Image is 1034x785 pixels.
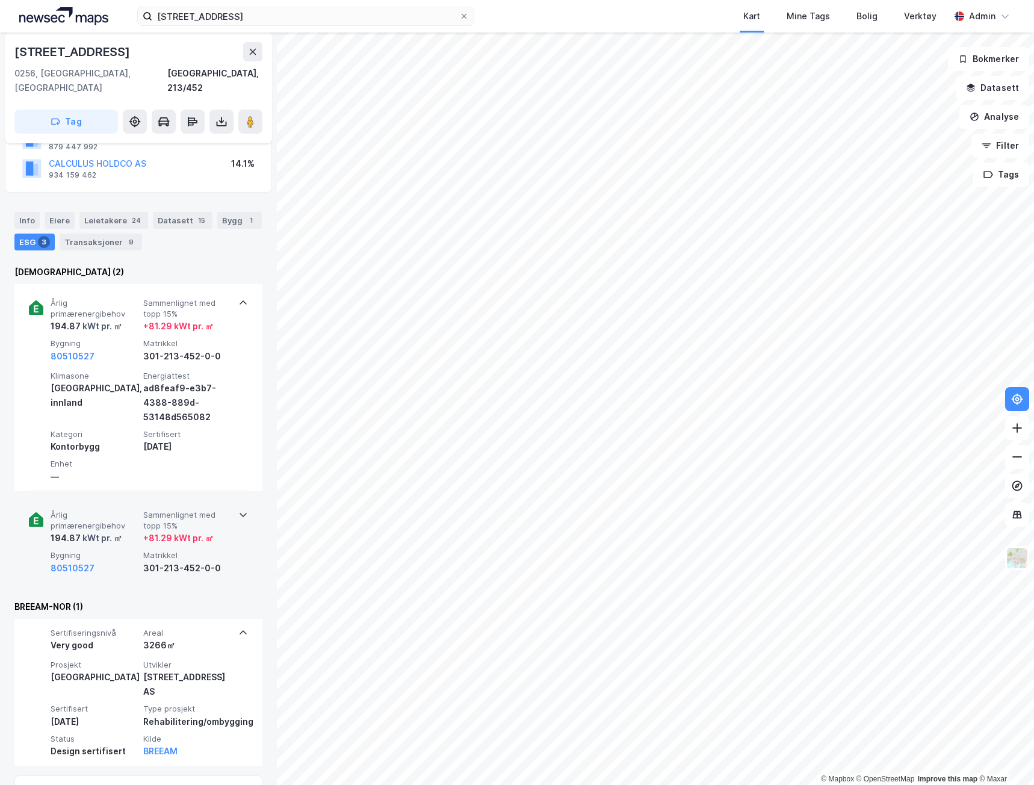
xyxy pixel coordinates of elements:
div: [GEOGRAPHIC_DATA], 213/452 [167,66,262,95]
div: [DEMOGRAPHIC_DATA] (2) [14,265,262,279]
div: Kart [743,9,760,23]
div: ESG [14,234,55,250]
div: 9 [125,236,137,248]
div: ad8feaf9-e3b7-4388-889d-53148d565082 [143,381,231,424]
div: 14.1% [231,157,255,171]
div: [DATE] [143,439,231,454]
div: [GEOGRAPHIC_DATA], innland [51,381,138,410]
button: BREEAM [143,744,178,759]
div: + 81.29 kWt pr. ㎡ [143,531,214,545]
div: [STREET_ADDRESS] [14,42,132,61]
div: Very good [51,638,138,653]
span: Sertifisert [51,704,138,714]
div: 194.87 [51,531,122,545]
div: 301-213-452-0-0 [143,561,231,576]
span: Matrikkel [143,338,231,349]
div: 879 447 992 [49,142,98,152]
img: logo.a4113a55bc3d86da70a041830d287a7e.svg [19,7,108,25]
span: Årlig primærenergibehov [51,510,138,531]
div: Bolig [856,9,878,23]
span: Areal [143,628,231,638]
div: 15 [196,214,208,226]
div: Mine Tags [787,9,830,23]
span: Årlig primærenergibehov [51,298,138,319]
span: Utvikler [143,660,231,670]
input: Søk på adresse, matrikkel, gårdeiere, leietakere eller personer [152,7,459,25]
div: Kontorbygg [51,439,138,454]
span: Bygning [51,550,138,560]
div: Verktøy [904,9,936,23]
a: OpenStreetMap [856,775,915,783]
span: Bygning [51,338,138,349]
button: Filter [971,134,1029,158]
a: Improve this map [918,775,977,783]
span: Status [51,734,138,744]
div: Eiere [45,212,75,229]
div: kWt pr. ㎡ [81,531,122,545]
div: Leietakere [79,212,148,229]
div: 3 [38,236,50,248]
div: Transaksjoner [60,234,142,250]
div: — [51,470,138,484]
span: Type prosjekt [143,704,231,714]
button: Datasett [956,76,1029,100]
div: 934 159 462 [49,170,96,180]
div: Design sertifisert [51,744,138,759]
span: Matrikkel [143,550,231,560]
div: kWt pr. ㎡ [81,319,122,334]
span: Energiattest [143,371,231,381]
div: 1 [245,214,257,226]
button: Analyse [959,105,1029,129]
button: Tag [14,110,118,134]
button: 80510527 [51,561,94,576]
div: [DATE] [51,715,138,729]
div: Kontrollprogram for chat [974,727,1034,785]
div: Bygg [217,212,262,229]
a: Mapbox [821,775,854,783]
div: 3266㎡ [143,638,231,653]
div: BREEAM-NOR (1) [14,600,262,614]
span: Kilde [143,734,231,744]
span: Sertifisert [143,429,231,439]
div: 0256, [GEOGRAPHIC_DATA], [GEOGRAPHIC_DATA] [14,66,167,95]
iframe: Chat Widget [974,727,1034,785]
button: Tags [973,163,1029,187]
div: 301-213-452-0-0 [143,349,231,364]
span: Kategori [51,429,138,439]
div: [STREET_ADDRESS] AS [143,670,231,699]
span: Klimasone [51,371,138,381]
div: 194.87 [51,319,122,334]
button: Bokmerker [948,47,1029,71]
div: Datasett [153,212,212,229]
div: Info [14,212,40,229]
span: Prosjekt [51,660,138,670]
div: 24 [129,214,143,226]
span: Enhet [51,459,138,469]
div: Admin [969,9,995,23]
span: Sammenlignet med topp 15% [143,298,231,319]
div: + 81.29 kWt pr. ㎡ [143,319,214,334]
img: Z [1006,547,1029,569]
button: 80510527 [51,349,94,364]
span: Sertifiseringsnivå [51,628,138,638]
div: Rehabilitering/ombygging [143,715,231,729]
span: Sammenlignet med topp 15% [143,510,231,531]
div: [GEOGRAPHIC_DATA] [51,670,138,684]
